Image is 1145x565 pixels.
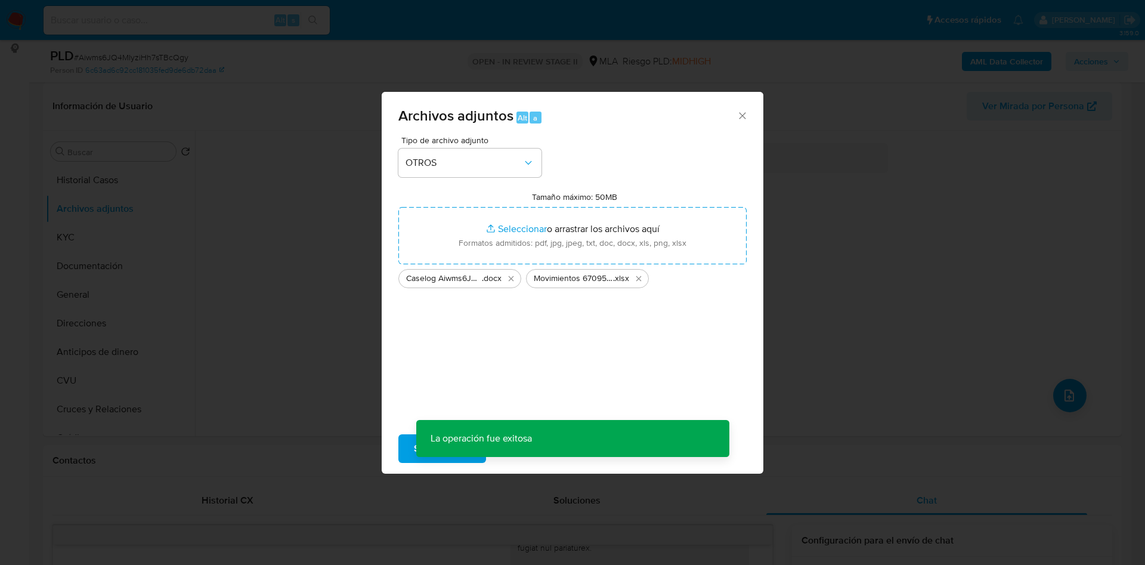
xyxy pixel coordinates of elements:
[534,273,613,285] span: Movimientos 670959196
[398,105,513,126] span: Archivos adjuntos
[482,273,502,285] span: .docx
[736,110,747,121] button: Cerrar
[406,157,522,169] span: OTROS
[533,112,537,124] span: a
[401,136,544,144] span: Tipo de archivo adjunto
[613,273,629,285] span: .xlsx
[416,420,546,457] p: La operación fue exitosa
[504,271,518,286] button: Eliminar Caselog Aiwms6JQ4MIyziHh7sTBcQgy_2025_08_18_20_02_08.docx
[406,273,482,285] span: Caselog Aiwms6JQ4MIyziHh7sTBcQgy_2025_08_18_20_02_08
[518,112,527,124] span: Alt
[414,436,471,462] span: Subir archivo
[632,271,646,286] button: Eliminar Movimientos 670959196.xlsx
[398,149,541,177] button: OTROS
[398,434,486,463] button: Subir archivo
[506,436,545,462] span: Cancelar
[532,192,617,202] label: Tamaño máximo: 50MB
[398,264,747,288] ul: Archivos seleccionados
